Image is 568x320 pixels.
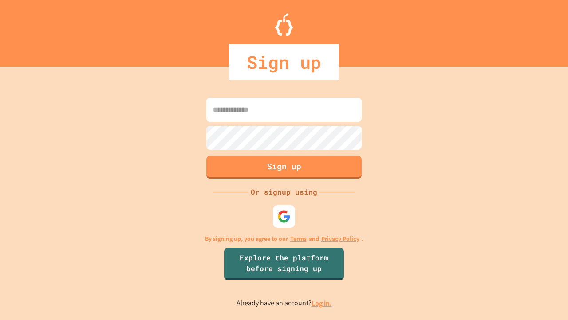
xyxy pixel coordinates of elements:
[248,187,319,197] div: Or signup using
[206,156,362,179] button: Sign up
[205,234,363,244] p: By signing up, you agree to our and .
[237,298,332,309] p: Already have an account?
[321,234,359,244] a: Privacy Policy
[224,248,344,280] a: Explore the platform before signing up
[290,234,307,244] a: Terms
[229,44,339,80] div: Sign up
[312,299,332,308] a: Log in.
[277,210,291,223] img: google-icon.svg
[275,13,293,36] img: Logo.svg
